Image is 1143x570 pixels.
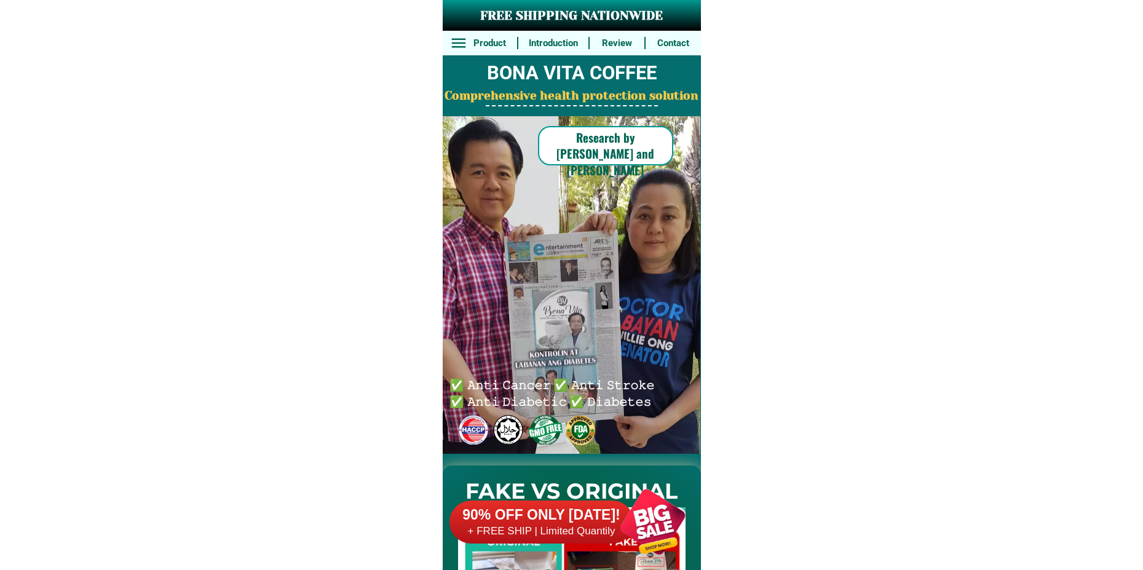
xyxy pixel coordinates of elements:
[596,36,638,50] h6: Review
[469,36,510,50] h6: Product
[443,475,701,508] h2: FAKE VS ORIGINAL
[652,36,694,50] h6: Contact
[538,129,673,178] h6: Research by [PERSON_NAME] and [PERSON_NAME]
[449,376,660,408] h6: ✅ 𝙰𝚗𝚝𝚒 𝙲𝚊𝚗𝚌𝚎𝚛 ✅ 𝙰𝚗𝚝𝚒 𝚂𝚝𝚛𝚘𝚔𝚎 ✅ 𝙰𝚗𝚝𝚒 𝙳𝚒𝚊𝚋𝚎𝚝𝚒𝚌 ✅ 𝙳𝚒𝚊𝚋𝚎𝚝𝚎𝚜
[449,524,634,538] h6: + FREE SHIP | Limited Quantily
[524,36,582,50] h6: Introduction
[449,506,634,524] h6: 90% OFF ONLY [DATE]!
[443,87,701,105] h2: Comprehensive health protection solution
[443,59,701,88] h2: BONA VITA COFFEE
[443,7,701,25] h3: FREE SHIPPING NATIONWIDE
